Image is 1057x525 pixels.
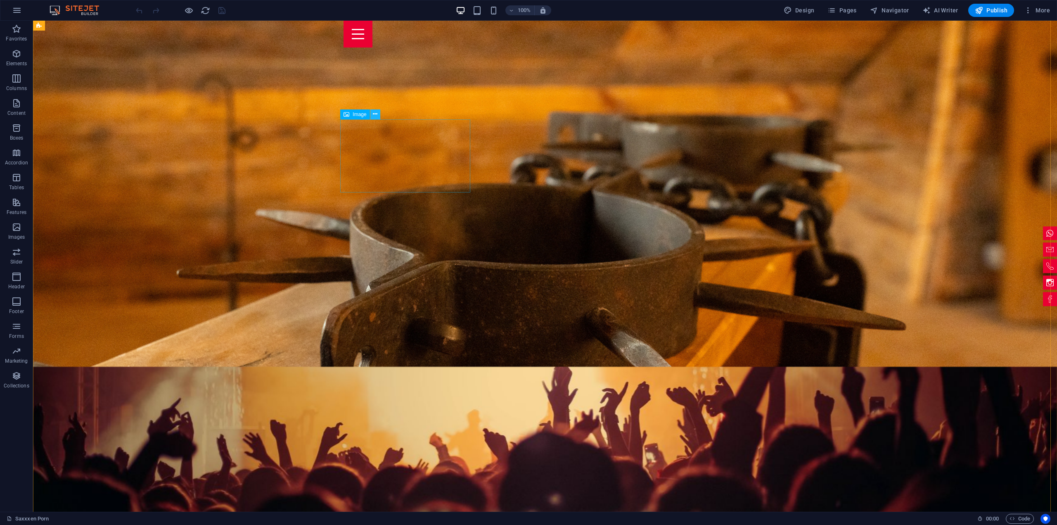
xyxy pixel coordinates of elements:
span: More [1024,6,1050,14]
h6: 100% [518,5,531,15]
button: Code [1006,514,1034,524]
button: Publish [968,4,1014,17]
span: Pages [827,6,856,14]
p: Marketing [5,358,28,364]
p: Content [7,110,26,116]
span: AI Writer [922,6,958,14]
span: Design [784,6,815,14]
button: Navigator [867,4,912,17]
p: Favorites [6,36,27,42]
p: Boxes [10,135,24,141]
p: Accordion [5,159,28,166]
button: reload [200,5,210,15]
span: 00 00 [986,514,999,524]
button: 100% [505,5,535,15]
div: Design (Ctrl+Alt+Y) [780,4,818,17]
button: AI Writer [919,4,962,17]
i: On resize automatically adjust zoom level to fit chosen device. [539,7,547,14]
p: Columns [6,85,27,92]
button: Click here to leave preview mode and continue editing [184,5,194,15]
p: Footer [9,308,24,315]
span: Navigator [870,6,909,14]
h6: Session time [977,514,999,524]
p: Elements [6,60,27,67]
p: Forms [9,333,24,340]
button: More [1021,4,1053,17]
span: Image [353,112,366,117]
i: Reload page [201,6,210,15]
span: : [992,515,993,522]
button: Pages [824,4,860,17]
span: Publish [975,6,1007,14]
button: Design [780,4,818,17]
p: Header [8,283,25,290]
button: Usercentrics [1040,514,1050,524]
img: Editor Logo [47,5,109,15]
p: Slider [10,259,23,265]
p: Images [8,234,25,240]
span: Code [1010,514,1030,524]
a: Click to cancel selection. Double-click to open Pages [7,514,49,524]
p: Collections [4,382,29,389]
p: Tables [9,184,24,191]
p: Features [7,209,26,216]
